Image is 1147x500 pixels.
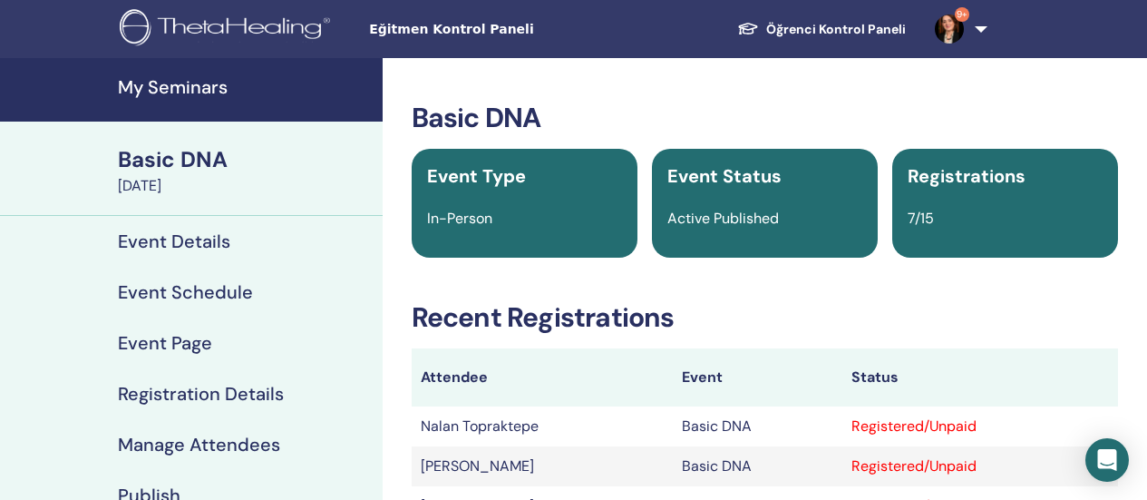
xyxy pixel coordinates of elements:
[673,348,842,407] th: Event
[427,209,492,228] span: In-Person
[107,144,383,197] a: Basic DNA[DATE]
[955,7,969,22] span: 9+
[766,21,906,37] font: Öğrenci Kontrol Paneli
[412,102,1118,134] h3: Basic DNA
[118,76,372,98] h4: My Seminars
[412,348,674,407] th: Attendee
[118,175,372,197] div: [DATE]
[723,12,920,46] a: Öğrenci Kontrol Paneli
[118,144,372,175] div: Basic DNA
[427,164,526,188] span: Event Type
[412,407,674,446] td: Nalan Topraktepe
[935,15,964,44] img: default.jpg
[673,446,842,486] td: Basic DNA
[737,21,759,36] img: graduation-cap-white.svg
[908,164,1025,188] span: Registrations
[118,434,280,456] h4: Manage Attendees
[118,383,284,405] h4: Registration Details
[851,456,1109,477] div: Registered/Unpaid
[673,407,842,446] td: Basic DNA
[118,230,230,252] h4: Event Details
[842,348,1118,407] th: Status
[667,209,779,228] span: Active Published
[908,209,934,228] span: 7/15
[118,281,253,303] h4: Event Schedule
[1085,438,1129,482] div: Intercom Messenger'ı açın
[369,22,533,36] font: Eğitmen Kontrol Paneli
[412,446,674,486] td: [PERSON_NAME]
[851,416,1109,437] div: Registered/Unpaid
[118,332,212,354] h4: Event Page
[120,9,336,50] img: logo.png
[412,301,1118,334] h3: Recent Registrations
[667,164,782,188] span: Event Status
